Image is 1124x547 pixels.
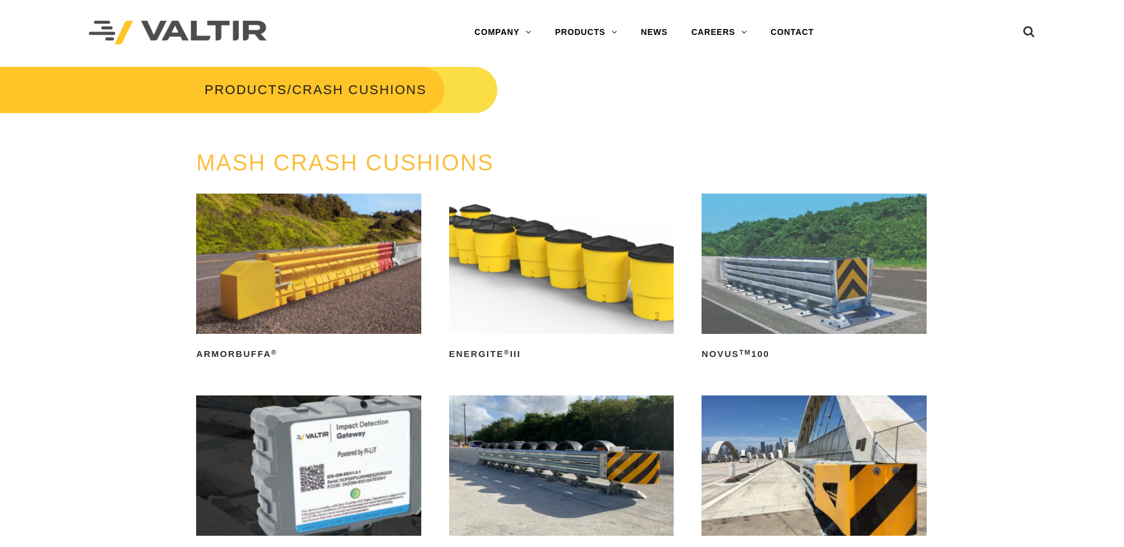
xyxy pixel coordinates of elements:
[449,345,674,363] h2: ENERGITE III
[196,345,421,363] h2: ArmorBuffa
[759,21,826,44] a: CONTACT
[196,194,421,363] a: ArmorBuffa®
[204,82,287,97] a: PRODUCTS
[271,349,277,356] sup: ®
[739,349,751,356] sup: TM
[449,194,674,363] a: ENERGITE®III
[504,349,510,356] sup: ®
[543,21,629,44] a: PRODUCTS
[196,150,494,175] a: MASH CRASH CUSHIONS
[702,194,927,363] a: NOVUSTM100
[292,82,427,97] span: CRASH CUSHIONS
[702,345,927,363] h2: NOVUS 100
[680,21,759,44] a: CAREERS
[629,21,680,44] a: NEWS
[89,21,267,45] img: Valtir
[463,21,543,44] a: COMPANY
